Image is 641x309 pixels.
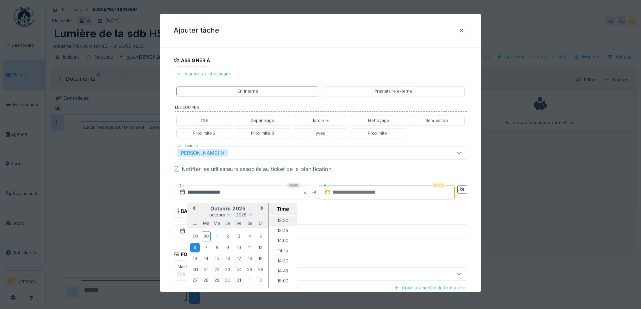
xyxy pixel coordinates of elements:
div: Choose dimanche 12 octobre 2025 [256,243,265,252]
div: Choose mardi 30 septembre 2025 [202,232,211,241]
div: Prestataire externe [374,88,412,95]
div: Choose mardi 21 octobre 2025 [202,265,211,274]
div: TSE [200,118,208,124]
div: lundi [190,219,200,228]
div: Proximité 1 [368,130,390,137]
div: Formulaires [174,249,215,261]
div: Rénovation [425,118,448,124]
div: Jardinier [312,118,329,124]
div: mercredi [212,219,221,228]
li: 14:15 [269,246,297,257]
div: Choose dimanche 2 novembre 2025 [256,276,265,285]
div: Choose mardi 14 octobre 2025 [202,254,211,263]
label: Les équipes [175,105,467,112]
div: Choose jeudi 2 octobre 2025 [223,232,233,241]
div: Choose samedi 11 octobre 2025 [245,243,254,252]
h3: Ajouter tâche [174,26,219,35]
div: Choose dimanche 26 octobre 2025 [256,265,265,274]
div: Assigner à [174,55,210,67]
div: Ajouter un intervenant [174,70,233,79]
div: Time [270,206,295,212]
span: 2025 [236,212,247,217]
li: 15:15 [269,287,297,297]
div: [PERSON_NAME] [177,149,228,157]
div: Dépannage [251,118,274,124]
li: 15:00 [269,277,297,287]
div: Choose samedi 25 octobre 2025 [245,265,254,274]
label: Modèles de formulaires [176,264,222,270]
li: 14:00 [269,236,297,246]
div: Choose lundi 6 octobre 2025 [190,243,200,252]
div: Choose mercredi 15 octobre 2025 [212,254,221,263]
div: Choose samedi 1 novembre 2025 [245,276,254,285]
div: Choose jeudi 30 octobre 2025 [223,276,233,285]
div: Choose jeudi 9 octobre 2025 [223,243,233,252]
label: Du [178,182,184,189]
div: Proximité 3 [251,130,274,137]
div: dimanche [256,219,265,228]
button: Next Month [257,204,268,215]
div: Choose vendredi 24 octobre 2025 [234,265,243,274]
div: Date de fin prévue de la tâche [174,206,262,218]
div: Choose vendredi 31 octobre 2025 [234,276,243,285]
div: Month octobre, 2025 [190,231,266,286]
div: Choose mercredi 8 octobre 2025 [212,243,221,252]
div: yves [316,130,325,137]
div: Nettoyage [368,118,389,124]
label: Utilisateurs [176,143,200,149]
div: Choose vendredi 17 octobre 2025 [234,254,243,263]
div: Choose vendredi 3 octobre 2025 [234,232,243,241]
div: Choose mardi 28 octobre 2025 [202,276,211,285]
div: En interne [237,88,258,95]
div: vendredi [234,219,243,228]
div: Créer un modèle de formulaire [391,283,467,293]
label: Au [323,182,329,189]
div: mardi [202,219,211,228]
div: samedi [245,219,254,228]
div: Requis [433,183,445,188]
div: Choose dimanche 5 octobre 2025 [256,232,265,241]
div: Proximité 2 [193,130,216,137]
div: Choose jeudi 16 octobre 2025 [223,254,233,263]
div: Choose mercredi 1 octobre 2025 [212,232,221,241]
button: Previous Month [188,204,199,215]
span: octobre [209,212,225,217]
div: Choose lundi 20 octobre 2025 [190,265,200,274]
div: Notifier les utilisateurs associés au ticket de la planification [182,165,331,173]
div: Choose lundi 27 octobre 2025 [190,276,200,285]
li: 14:45 [269,267,297,277]
li: 13:30 [269,216,297,226]
div: Choose lundi 13 octobre 2025 [190,254,200,263]
div: Choose mercredi 22 octobre 2025 [212,265,221,274]
div: Choose mardi 7 octobre 2025 [202,243,211,252]
li: 13:45 [269,226,297,236]
div: Choose dimanche 19 octobre 2025 [256,254,265,263]
div: Choose mercredi 29 octobre 2025 [212,276,221,285]
div: Vos formulaires [177,271,222,278]
div: Choose samedi 18 octobre 2025 [245,254,254,263]
div: Choose samedi 4 octobre 2025 [245,232,254,241]
div: Choose vendredi 10 octobre 2025 [234,243,243,252]
div: Choose jeudi 23 octobre 2025 [223,265,233,274]
ul: Time [269,215,297,288]
li: 14:30 [269,257,297,267]
div: jeudi [223,219,233,228]
h2: octobre 2025 [187,206,268,212]
div: Requis [287,183,300,188]
div: Choose lundi 29 septembre 2025 [190,232,200,241]
button: Close [302,185,309,199]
